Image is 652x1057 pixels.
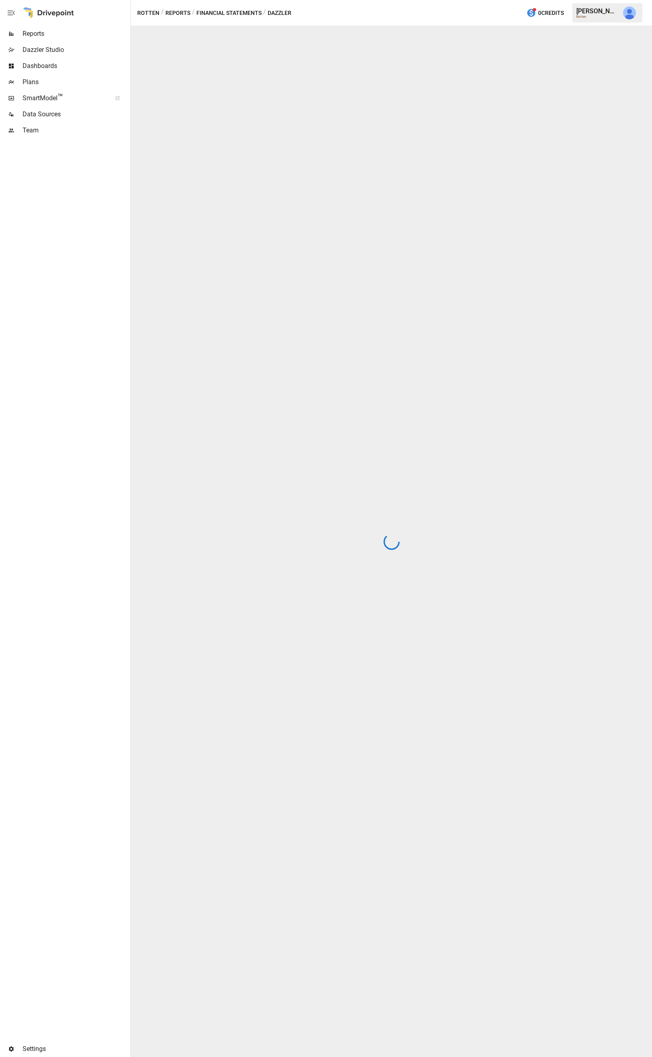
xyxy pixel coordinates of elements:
[538,8,564,18] span: 0 Credits
[263,8,266,18] div: /
[576,7,618,15] div: [PERSON_NAME]
[576,15,618,19] div: Rotten
[137,8,159,18] button: Rotten
[192,8,195,18] div: /
[161,8,164,18] div: /
[623,6,636,19] img: Jack Barned
[58,92,63,102] span: ™
[618,2,641,24] button: Jack Barned
[23,77,129,87] span: Plans
[196,8,262,18] button: Financial Statements
[23,1044,129,1054] span: Settings
[23,29,129,39] span: Reports
[23,109,129,119] span: Data Sources
[23,61,129,71] span: Dashboards
[23,126,129,135] span: Team
[23,93,106,103] span: SmartModel
[23,45,129,55] span: Dazzler Studio
[523,6,567,21] button: 0Credits
[165,8,190,18] button: Reports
